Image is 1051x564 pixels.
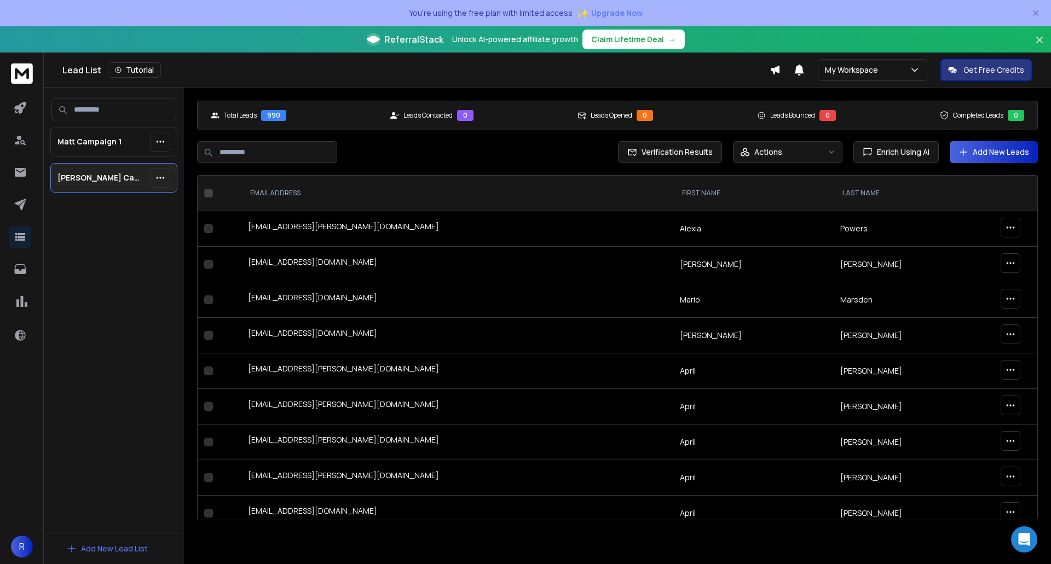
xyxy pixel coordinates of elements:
[673,282,834,318] td: Mario
[108,62,161,78] button: Tutorial
[770,111,815,120] p: Leads Bounced
[224,111,257,120] p: Total Leads
[673,425,834,460] td: April
[591,111,632,120] p: Leads Opened
[261,110,286,121] div: 990
[57,136,122,147] p: Matt Campaign 1
[11,536,33,557] button: R
[953,111,1003,120] p: Completed Leads
[62,62,770,78] div: Lead List
[940,59,1032,81] button: Get Free Credits
[248,363,667,379] div: [EMAIL_ADDRESS][PERSON_NAME][DOMAIN_NAME]
[248,292,667,307] div: [EMAIL_ADDRESS][DOMAIN_NAME]
[409,8,573,19] p: You're using the free plan with limited access
[248,434,667,450] div: [EMAIL_ADDRESS][PERSON_NAME][DOMAIN_NAME]
[637,147,713,158] span: Verification Results
[577,5,589,21] span: ✨
[819,110,836,121] div: 0
[853,141,939,163] button: Enrich Using AI
[1032,33,1047,59] button: Close banner
[591,8,643,19] span: Upgrade Now
[673,353,834,389] td: April
[248,399,667,414] div: [EMAIL_ADDRESS][PERSON_NAME][DOMAIN_NAME]
[834,318,955,353] td: [PERSON_NAME]
[577,2,643,24] button: ✨Upgrade Now
[673,176,834,211] th: FIRST NAME
[950,141,1038,163] button: Add New Leads
[673,211,834,247] td: Alexia
[457,110,473,121] div: 0
[384,33,443,46] span: ReferralStack
[834,247,955,282] td: [PERSON_NAME]
[673,247,834,282] td: [PERSON_NAME]
[452,34,578,45] p: Unlock AI-powered affiliate growth
[637,110,653,121] div: 0
[58,538,157,560] button: Add New Lead List
[582,30,685,49] button: Claim Lifetime Deal→
[834,389,955,425] td: [PERSON_NAME]
[825,65,882,75] p: My Workspace
[834,353,955,389] td: [PERSON_NAME]
[241,176,673,211] th: EMAIL ADDRESS
[754,147,782,158] p: Actions
[1011,526,1037,553] div: Open Intercom Messenger
[248,505,667,521] div: [EMAIL_ADDRESS][DOMAIN_NAME]
[248,257,667,272] div: [EMAIL_ADDRESS][DOMAIN_NAME]
[963,65,1024,75] p: Get Free Credits
[673,496,834,531] td: April
[834,176,955,211] th: LAST NAME
[673,460,834,496] td: April
[403,111,453,120] p: Leads Contacted
[958,147,1029,158] a: Add New Leads
[248,221,667,236] div: [EMAIL_ADDRESS][PERSON_NAME][DOMAIN_NAME]
[248,470,667,485] div: [EMAIL_ADDRESS][PERSON_NAME][DOMAIN_NAME]
[873,147,929,158] span: Enrich Using AI
[834,211,955,247] td: Powers
[673,389,834,425] td: April
[834,460,955,496] td: [PERSON_NAME]
[834,496,955,531] td: [PERSON_NAME]
[618,141,722,163] button: Verification Results
[834,425,955,460] td: [PERSON_NAME]
[668,34,676,45] span: →
[1008,110,1024,121] div: 0
[834,282,955,318] td: Marsden
[57,172,146,183] p: [PERSON_NAME] Campaign 1
[673,318,834,353] td: [PERSON_NAME]
[248,328,667,343] div: [EMAIL_ADDRESS][DOMAIN_NAME]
